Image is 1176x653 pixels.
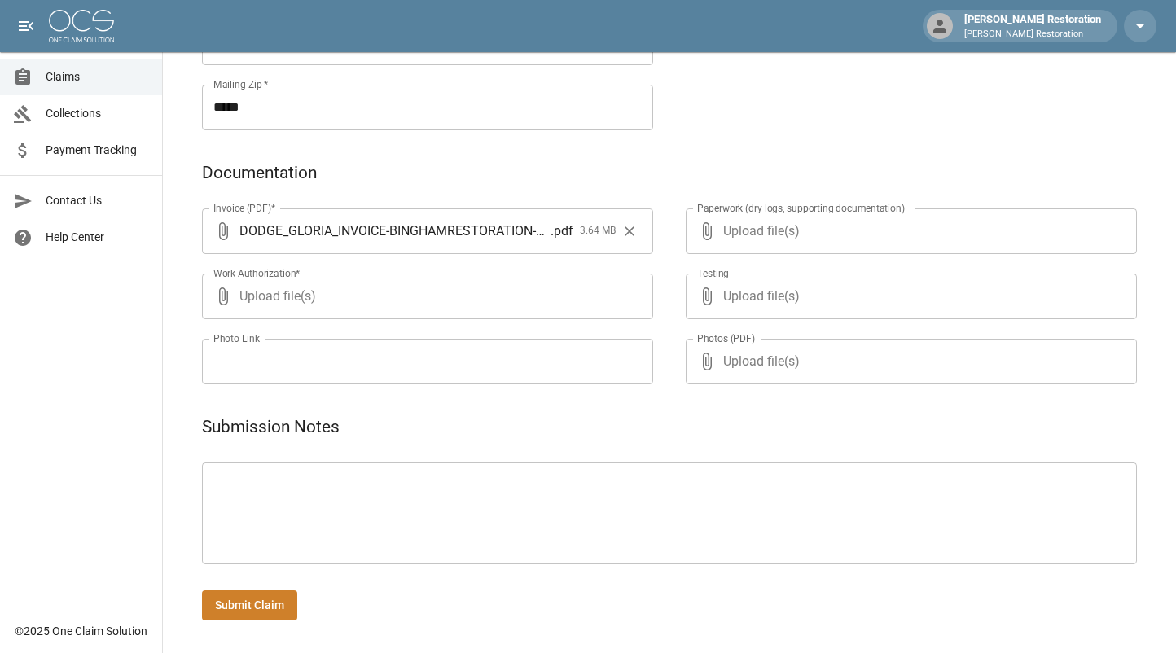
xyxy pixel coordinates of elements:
img: ocs-logo-white-transparent.png [49,10,114,42]
span: 3.64 MB [580,223,616,239]
span: Upload file(s) [723,208,1093,254]
span: Claims [46,68,149,85]
span: Collections [46,105,149,122]
span: Payment Tracking [46,142,149,159]
label: Work Authorization* [213,266,301,280]
label: Photos (PDF) [697,331,755,345]
p: [PERSON_NAME] Restoration [964,28,1101,42]
label: Paperwork (dry logs, supporting documentation) [697,201,905,215]
span: . pdf [551,221,573,240]
label: Photo Link [213,331,260,345]
button: Submit Claim [202,590,297,620]
button: open drawer [10,10,42,42]
span: DODGE_GLORIA_INVOICE-BINGHAMRESTORATION-PHX [239,221,551,240]
label: Mailing Zip [213,77,269,91]
span: Upload file(s) [239,274,609,319]
label: Testing [697,266,729,280]
span: Upload file(s) [723,339,1093,384]
div: [PERSON_NAME] Restoration [958,11,1108,41]
div: © 2025 One Claim Solution [15,623,147,639]
span: Upload file(s) [723,274,1093,319]
button: Clear [617,219,642,243]
label: Invoice (PDF)* [213,201,276,215]
span: Contact Us [46,192,149,209]
span: Help Center [46,229,149,246]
